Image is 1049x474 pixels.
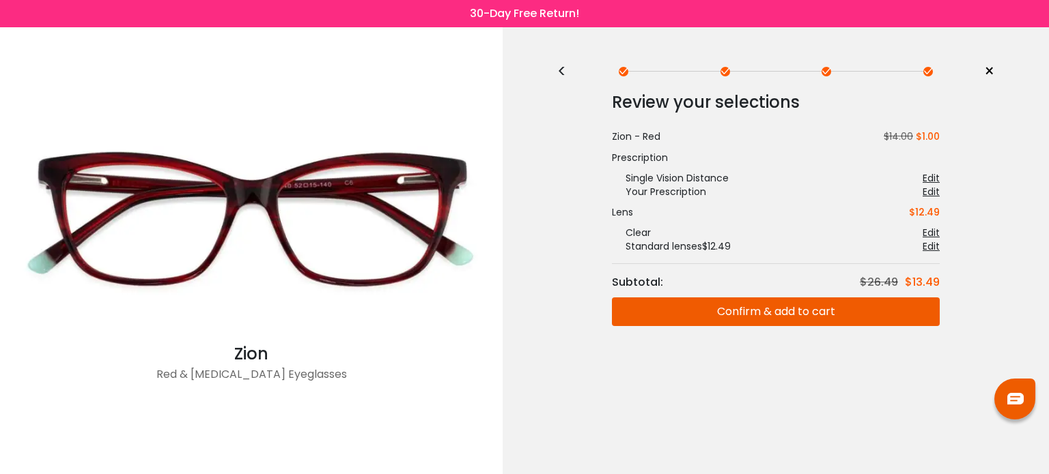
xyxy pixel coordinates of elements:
div: $13.49 [905,274,940,291]
div: Subtotal: [612,274,670,291]
div: Your Prescription [612,185,706,198]
button: Confirm & add to cart [612,297,940,326]
div: $26.49 [860,274,905,291]
div: Red & [MEDICAL_DATA] Eyeglasses [7,366,496,394]
div: Zion [7,342,496,366]
div: Prescription [612,151,940,164]
img: Red Zion - Acetate Eyeglasses [7,98,496,342]
div: Review your selections [612,89,940,116]
div: < [557,66,578,77]
div: Edit [923,226,940,239]
img: chat [1007,393,1024,404]
a: × [974,61,994,82]
div: Edit [923,171,940,185]
div: $12.49 [909,205,940,219]
div: Edit [923,185,940,198]
div: Zion - Red [612,130,660,144]
span: $1.00 [916,130,940,143]
span: $14.00 [878,130,913,143]
div: Lens [612,205,633,219]
div: Clear [612,226,651,239]
div: Single Vision Distance [612,171,729,185]
div: Standard lenses $12.49 [612,239,731,253]
div: Edit [923,239,940,253]
span: × [984,61,994,82]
